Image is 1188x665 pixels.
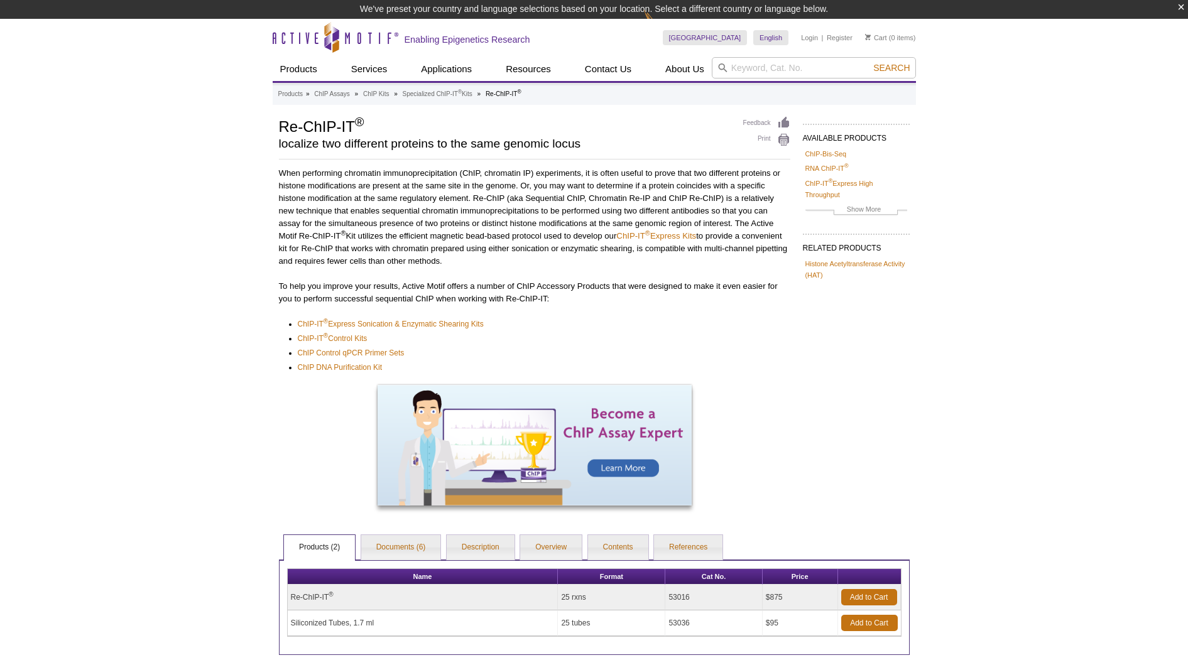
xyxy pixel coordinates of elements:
[517,89,521,95] sup: ®
[645,229,650,237] sup: ®
[588,535,648,560] a: Contents
[324,332,328,339] sup: ®
[306,90,310,97] li: »
[314,89,350,100] a: ChIP Assays
[558,569,665,585] th: Format
[558,610,665,636] td: 25 tubes
[447,535,515,560] a: Description
[663,30,748,45] a: [GEOGRAPHIC_DATA]
[363,89,390,100] a: ChIP Kits
[865,30,916,45] li: (0 items)
[279,167,790,268] p: When performing chromatin immunoprecipitation (ChIP, chromatin IP) experiments, it is often usefu...
[341,229,346,237] sup: ®
[616,231,696,241] a: ChIP-IT®Express Kits
[344,57,395,81] a: Services
[803,124,910,146] h2: AVAILABLE PRODUCTS
[288,610,559,636] td: Siliconized Tubes, 1.7 ml
[298,347,405,359] a: ChIP Control qPCR Primer Sets
[298,318,484,330] a: ChIP-IT®Express Sonication & Enzymatic Shearing Kits
[520,535,582,560] a: Overview
[805,178,907,200] a: ChIP-IT®Express High Throughput
[873,63,910,73] span: Search
[284,535,355,560] a: Products (2)
[378,385,692,506] img: Become a ChIP Assay Expert
[805,163,849,174] a: RNA ChIP-IT®
[403,89,472,100] a: Specialized ChIP-IT®Kits
[844,163,849,170] sup: ®
[288,569,559,585] th: Name
[273,57,325,81] a: Products
[279,138,731,149] h2: localize two different proteins to the same genomic locus
[753,30,788,45] a: English
[278,89,303,100] a: Products
[355,115,364,129] sup: ®
[279,280,790,305] p: To help you improve your results, Active Motif offers a number of ChIP Accessory Products that we...
[405,34,530,45] h2: Enabling Epigenetics Research
[558,585,665,610] td: 25 rxns
[654,535,722,560] a: References
[712,57,916,78] input: Keyword, Cat. No.
[498,57,559,81] a: Resources
[805,148,846,159] a: ChIP-Bis-Seq
[829,178,833,184] sup: ®
[743,133,790,147] a: Print
[394,90,398,97] li: »
[869,62,913,73] button: Search
[827,33,853,42] a: Register
[644,9,677,39] img: Change Here
[298,361,383,374] a: ChIP DNA Purification Kit
[329,591,333,598] sup: ®
[658,57,712,81] a: About Us
[763,569,838,585] th: Price
[477,90,481,97] li: »
[486,90,521,97] li: Re-ChIP-IT
[355,90,359,97] li: »
[665,585,762,610] td: 53016
[805,203,907,218] a: Show More
[865,33,887,42] a: Cart
[841,615,898,631] a: Add to Cart
[298,332,368,345] a: ChIP-IT®Control Kits
[865,34,871,40] img: Your Cart
[743,116,790,130] a: Feedback
[801,33,818,42] a: Login
[279,116,731,135] h1: Re-ChIP-IT
[361,535,441,560] a: Documents (6)
[803,234,910,256] h2: RELATED PRODUCTS
[841,589,897,605] a: Add to Cart
[763,610,838,636] td: $95
[288,585,559,610] td: Re-ChIP-IT
[822,30,824,45] li: |
[324,318,328,325] sup: ®
[665,569,762,585] th: Cat No.
[665,610,762,636] td: 53036
[577,57,639,81] a: Contact Us
[805,258,907,281] a: Histone Acetyltransferase Activity (HAT)
[763,585,838,610] td: $875
[413,57,479,81] a: Applications
[458,89,462,95] sup: ®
